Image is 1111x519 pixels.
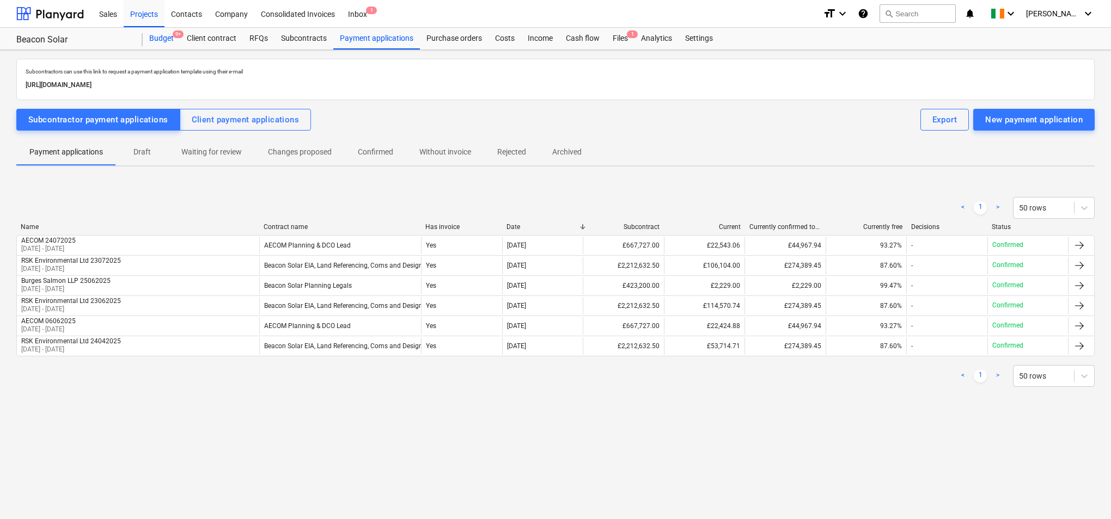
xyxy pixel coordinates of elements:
[1057,467,1111,519] div: Chat Widget
[507,282,526,289] div: [DATE]
[956,201,969,214] a: Previous page
[264,223,417,231] div: Contract name
[21,325,76,334] p: [DATE] - [DATE]
[421,277,502,294] div: Yes
[274,28,333,50] a: Subcontracts
[16,34,130,46] div: Beacon Solar
[143,28,180,50] a: Budget9+
[264,302,423,310] div: Beacon Solar EIA, Land Referencing, Coms and Design
[180,28,243,50] a: Client contract
[911,282,913,289] div: -
[992,341,1023,350] p: Confirmed
[583,297,663,314] div: £2,212,632.50
[559,28,606,50] div: Cash flow
[21,285,111,294] p: [DATE] - [DATE]
[180,109,312,131] button: Client payment applications
[507,242,526,249] div: [DATE]
[956,369,969,382] a: Previous page
[880,342,902,350] span: 87.60%
[965,7,975,20] i: notifications
[583,257,663,274] div: £2,212,632.50
[507,342,526,350] div: [DATE]
[264,282,352,289] div: Beacon Solar Planning Legals
[21,337,121,345] div: RSK Environmental Ltd 24042025
[911,302,913,310] div: -
[992,240,1023,250] p: Confirmed
[366,7,377,14] span: 1
[744,317,825,335] div: £44,967.94
[880,4,956,23] button: Search
[991,201,1004,214] a: Next page
[21,317,76,325] div: AECOM 06062025
[992,281,1023,290] p: Confirmed
[992,301,1023,310] p: Confirmed
[143,28,180,50] div: Budget
[664,337,744,355] div: £53,714.71
[21,257,121,264] div: RSK Environmental Ltd 23072025
[985,113,1083,127] div: New payment application
[333,28,420,50] a: Payment applications
[421,297,502,314] div: Yes
[749,223,822,231] div: Currently confirmed total
[507,302,526,310] div: [DATE]
[192,113,300,127] div: Client payment applications
[552,146,582,158] p: Archived
[911,223,984,231] div: Decisions
[991,369,1004,382] a: Next page
[992,223,1064,231] div: Status
[26,79,1085,91] p: [URL][DOMAIN_NAME]
[583,237,663,254] div: £667,727.00
[744,337,825,355] div: £274,389.45
[634,28,679,50] a: Analytics
[21,244,76,254] p: [DATE] - [DATE]
[744,257,825,274] div: £274,389.45
[911,262,913,269] div: -
[911,322,913,330] div: -
[358,146,393,158] p: Confirmed
[28,113,168,127] div: Subcontractor payment applications
[268,146,332,158] p: Changes proposed
[664,257,744,274] div: £106,104.00
[173,30,184,38] span: 9+
[679,28,719,50] a: Settings
[506,223,579,231] div: Date
[21,223,255,231] div: Name
[243,28,274,50] a: RFQs
[29,146,103,158] p: Payment applications
[264,262,423,269] div: Beacon Solar EIA, Land Referencing, Coms and Design
[974,369,987,382] a: Page 1 is your current page
[264,342,423,350] div: Beacon Solar EIA, Land Referencing, Coms and Design
[521,28,559,50] a: Income
[420,28,489,50] a: Purchase orders
[21,237,76,244] div: AECOM 24072025
[858,7,869,20] i: Knowledge base
[1026,9,1081,18] span: [PERSON_NAME]
[421,257,502,274] div: Yes
[21,305,121,314] p: [DATE] - [DATE]
[880,262,902,269] span: 87.60%
[421,237,502,254] div: Yes
[884,9,893,18] span: search
[489,28,521,50] a: Costs
[419,146,471,158] p: Without invoice
[664,297,744,314] div: £114,570.74
[1004,7,1017,20] i: keyboard_arrow_down
[16,109,180,131] button: Subcontractor payment applications
[880,322,902,330] span: 93.27%
[606,28,634,50] a: Files1
[21,297,121,305] div: RSK Environmental Ltd 23062025
[880,302,902,310] span: 87.60%
[992,321,1023,330] p: Confirmed
[836,7,849,20] i: keyboard_arrow_down
[507,262,526,269] div: [DATE]
[264,242,351,249] div: AECOM Planning & DCO Lead
[911,242,913,249] div: -
[583,337,663,355] div: £2,212,632.50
